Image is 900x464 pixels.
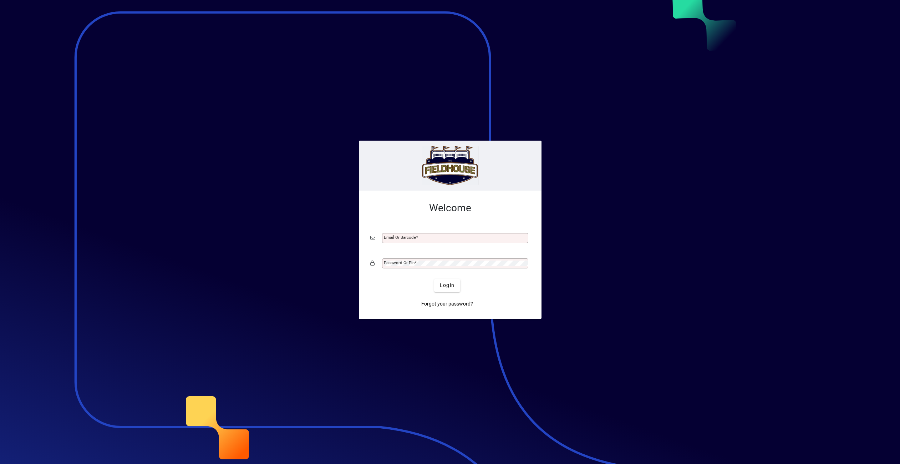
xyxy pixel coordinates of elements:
span: Login [440,282,454,289]
span: Forgot your password? [421,300,473,308]
a: Forgot your password? [418,298,476,311]
mat-label: Password or Pin [384,260,415,265]
mat-label: Email or Barcode [384,235,416,240]
h2: Welcome [370,202,530,214]
button: Login [434,279,460,292]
